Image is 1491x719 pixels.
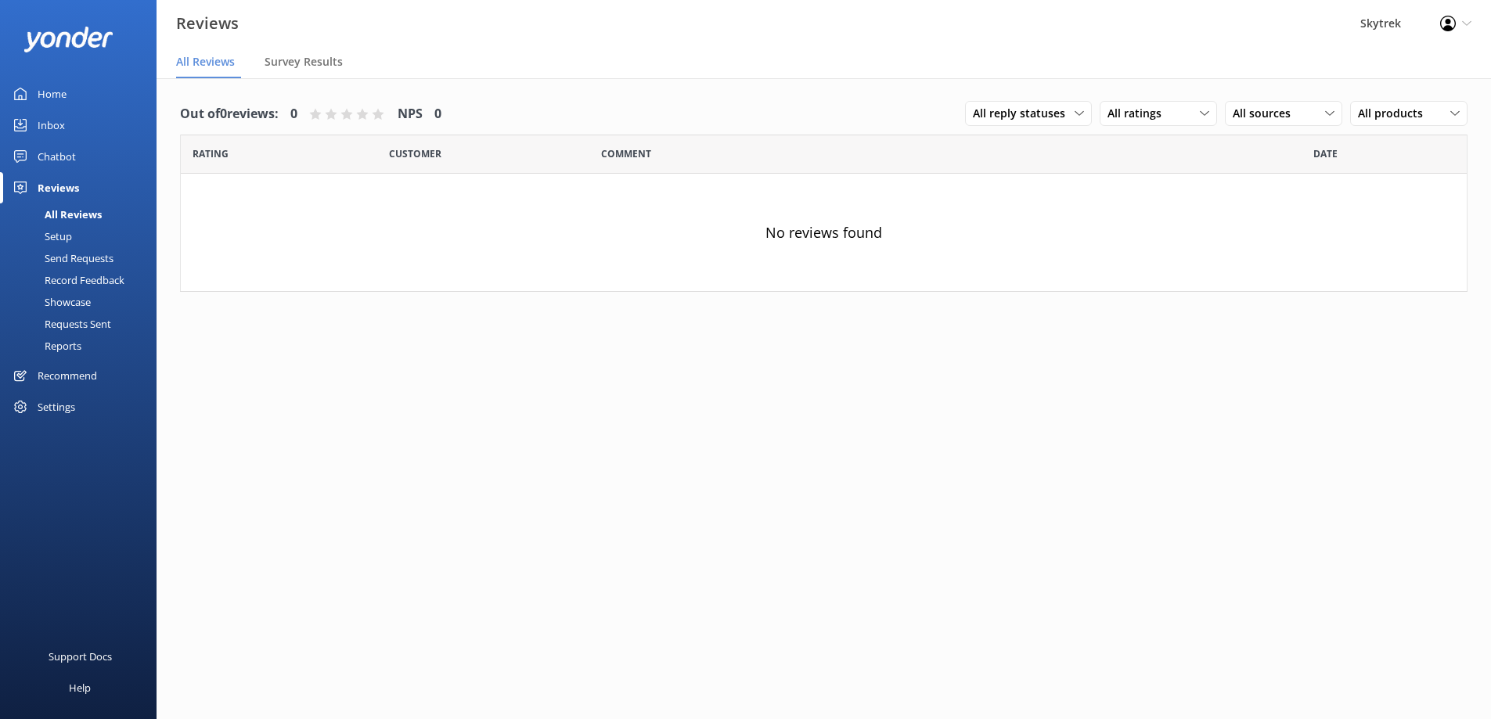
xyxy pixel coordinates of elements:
a: Reports [9,335,157,357]
div: Reports [9,335,81,357]
a: Showcase [9,291,157,313]
h4: 0 [290,104,297,124]
span: All sources [1233,105,1300,122]
div: All Reviews [9,203,102,225]
a: All Reviews [9,203,157,225]
div: Inbox [38,110,65,141]
a: Setup [9,225,157,247]
span: All ratings [1107,105,1171,122]
a: Record Feedback [9,269,157,291]
div: Home [38,78,67,110]
span: All Reviews [176,54,235,70]
div: Reviews [38,172,79,203]
h4: Out of 0 reviews: [180,104,279,124]
div: Showcase [9,291,91,313]
span: Date [1313,146,1338,161]
span: Date [193,146,229,161]
span: Date [389,146,441,161]
a: Send Requests [9,247,157,269]
div: Chatbot [38,141,76,172]
div: Recommend [38,360,97,391]
span: All reply statuses [973,105,1075,122]
div: Settings [38,391,75,422]
span: All products [1358,105,1432,122]
div: Send Requests [9,247,113,269]
span: Survey Results [265,54,343,70]
div: Setup [9,225,72,247]
h4: 0 [434,104,441,124]
a: Requests Sent [9,313,157,335]
div: No reviews found [181,174,1467,291]
h4: NPS [398,104,423,124]
span: Question [601,146,651,161]
div: Requests Sent [9,313,111,335]
img: yonder-white-logo.png [23,27,113,52]
div: Support Docs [49,641,112,672]
div: Help [69,672,91,703]
h3: Reviews [176,11,239,36]
div: Record Feedback [9,269,124,291]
